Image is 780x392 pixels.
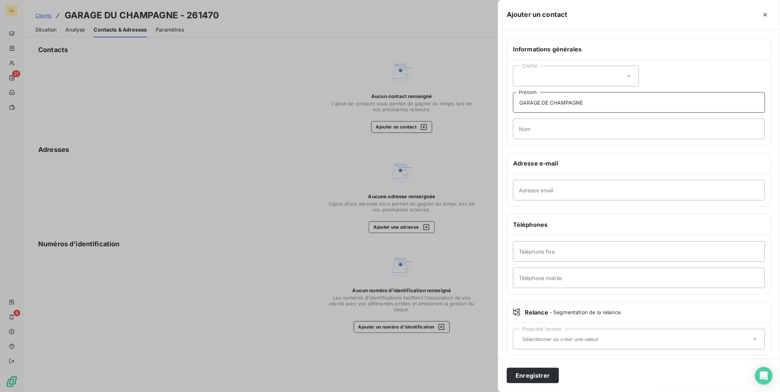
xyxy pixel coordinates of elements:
input: Sélectionner ou créer une valeur [519,336,751,342]
h6: Adresse e-mail [513,159,765,168]
button: Enregistrer [507,368,559,383]
h6: Téléphones [513,220,765,229]
div: Relance [513,308,765,317]
div: Open Intercom Messenger [755,367,773,385]
input: placeholder [513,92,765,113]
input: placeholder [513,180,765,200]
input: placeholder [513,119,765,139]
h5: Ajouter un contact [507,10,568,20]
input: placeholder [513,241,765,262]
span: - Segmentation de la relance [550,309,621,316]
input: placeholder [513,268,765,288]
h6: Informations générales [513,45,765,54]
